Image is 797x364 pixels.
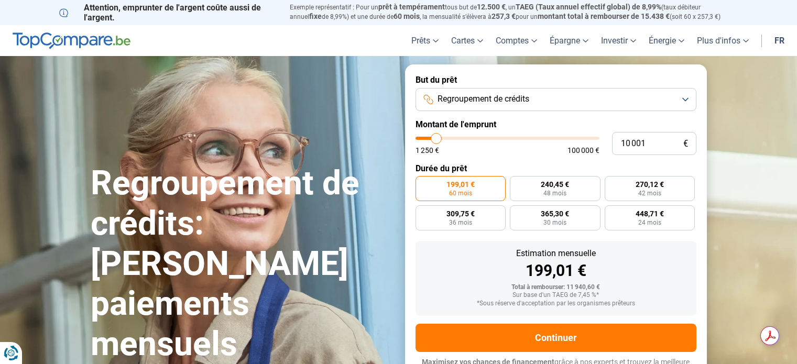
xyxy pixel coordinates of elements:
[416,88,696,111] button: Regroupement de crédits
[636,210,664,217] span: 448,71 €
[567,147,599,154] span: 100 000 €
[424,292,688,299] div: Sur base d'un TAEG de 7,45 %*
[424,249,688,258] div: Estimation mensuelle
[13,32,130,49] img: TopCompare
[449,219,472,226] span: 36 mois
[59,3,277,23] p: Attention, emprunter de l'argent coûte aussi de l'argent.
[543,25,595,56] a: Épargne
[691,25,755,56] a: Plus d'infos
[638,190,661,196] span: 42 mois
[642,25,691,56] a: Énergie
[492,12,516,20] span: 257,3 €
[378,3,445,11] span: prêt à tempérament
[543,219,566,226] span: 30 mois
[636,181,664,188] span: 270,12 €
[446,181,475,188] span: 199,01 €
[424,284,688,291] div: Total à rembourser: 11 940,60 €
[438,93,529,105] span: Regroupement de crédits
[541,210,569,217] span: 365,30 €
[416,119,696,129] label: Montant de l'emprunt
[394,12,420,20] span: 60 mois
[446,210,475,217] span: 309,75 €
[477,3,506,11] span: 12.500 €
[449,190,472,196] span: 60 mois
[290,3,738,21] p: Exemple représentatif : Pour un tous but de , un (taux débiteur annuel de 8,99%) et une durée de ...
[768,25,791,56] a: fr
[309,12,322,20] span: fixe
[683,139,688,148] span: €
[424,300,688,307] div: *Sous réserve d'acceptation par les organismes prêteurs
[424,263,688,279] div: 199,01 €
[489,25,543,56] a: Comptes
[416,147,439,154] span: 1 250 €
[543,190,566,196] span: 48 mois
[416,163,696,173] label: Durée du prêt
[405,25,445,56] a: Prêts
[445,25,489,56] a: Cartes
[638,219,661,226] span: 24 mois
[516,3,661,11] span: TAEG (Taux annuel effectif global) de 8,99%
[595,25,642,56] a: Investir
[541,181,569,188] span: 240,45 €
[538,12,670,20] span: montant total à rembourser de 15.438 €
[416,75,696,85] label: But du prêt
[416,324,696,352] button: Continuer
